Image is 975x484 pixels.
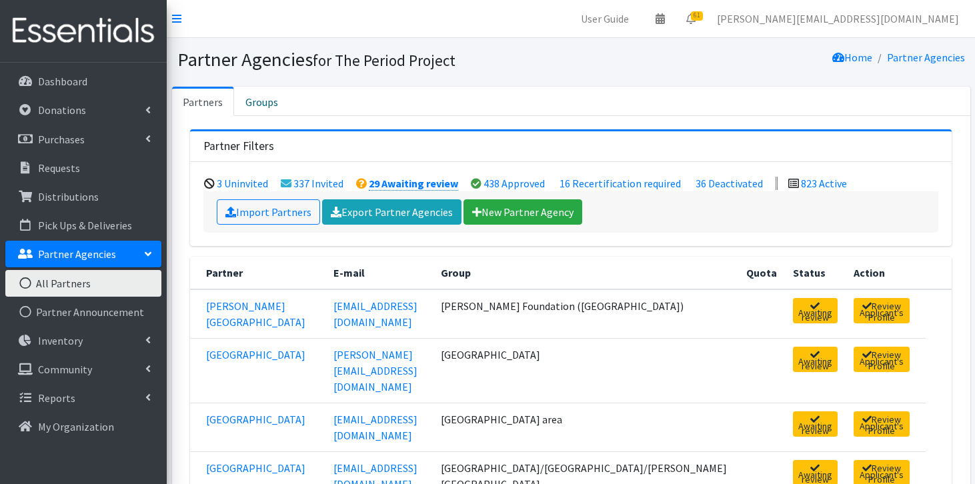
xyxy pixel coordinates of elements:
p: Partner Agencies [38,247,116,261]
a: [EMAIL_ADDRESS][DOMAIN_NAME] [333,299,417,329]
h3: Partner Filters [203,139,274,153]
a: 29 Awaiting review [369,177,458,191]
a: Review Applicant's Profile [854,347,910,372]
a: Import Partners [217,199,320,225]
a: [EMAIL_ADDRESS][DOMAIN_NAME] [333,413,417,442]
a: Inventory [5,327,161,354]
p: Reports [38,391,75,405]
th: Status [785,257,846,289]
a: [GEOGRAPHIC_DATA] [206,413,305,426]
th: Quota [738,257,785,289]
small: for The Period Project [313,51,455,70]
p: Distributions [38,190,99,203]
a: Export Partner Agencies [322,199,461,225]
a: My Organization [5,413,161,440]
span: 61 [691,11,703,21]
a: Pick Ups & Deliveries [5,212,161,239]
a: Donations [5,97,161,123]
a: 438 Approved [483,177,545,190]
a: [PERSON_NAME][EMAIL_ADDRESS][DOMAIN_NAME] [333,348,417,393]
p: Dashboard [38,75,87,88]
h1: Partner Agencies [177,48,566,71]
a: Partner Announcement [5,299,161,325]
a: Review Applicant's Profile [854,411,910,437]
p: Requests [38,161,80,175]
a: [GEOGRAPHIC_DATA] [206,348,305,361]
a: User Guide [570,5,640,32]
a: Review Applicant's Profile [854,298,910,323]
a: Partner Agencies [887,51,965,64]
p: Pick Ups & Deliveries [38,219,132,232]
th: Group [433,257,738,289]
th: Partner [190,257,325,289]
td: [GEOGRAPHIC_DATA] [433,338,738,403]
a: Partners [172,87,234,116]
p: Donations [38,103,86,117]
a: 61 [676,5,706,32]
a: New Partner Agency [463,199,582,225]
a: 36 Deactivated [696,177,763,190]
a: 16 Recertification required [560,177,681,190]
a: [PERSON_NAME][EMAIL_ADDRESS][DOMAIN_NAME] [706,5,970,32]
a: 3 Uninvited [217,177,268,190]
a: Community [5,356,161,383]
a: All Partners [5,270,161,297]
th: Action [846,257,926,289]
a: Partner Agencies [5,241,161,267]
a: Dashboard [5,68,161,95]
a: Awaiting review [793,347,838,372]
p: Inventory [38,334,83,347]
a: 337 Invited [293,177,343,190]
td: [GEOGRAPHIC_DATA] area [433,403,738,451]
p: Community [38,363,92,376]
a: Requests [5,155,161,181]
a: Distributions [5,183,161,210]
a: [PERSON_NAME][GEOGRAPHIC_DATA] [206,299,305,329]
a: Purchases [5,126,161,153]
a: Groups [234,87,289,116]
p: My Organization [38,420,114,433]
a: [GEOGRAPHIC_DATA] [206,461,305,475]
p: Purchases [38,133,85,146]
td: [PERSON_NAME] Foundation ([GEOGRAPHIC_DATA]) [433,289,738,339]
a: Awaiting review [793,298,838,323]
img: HumanEssentials [5,9,161,53]
a: Reports [5,385,161,411]
th: E-mail [325,257,433,289]
a: Awaiting review [793,411,838,437]
a: 823 Active [801,177,847,190]
a: Home [832,51,872,64]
